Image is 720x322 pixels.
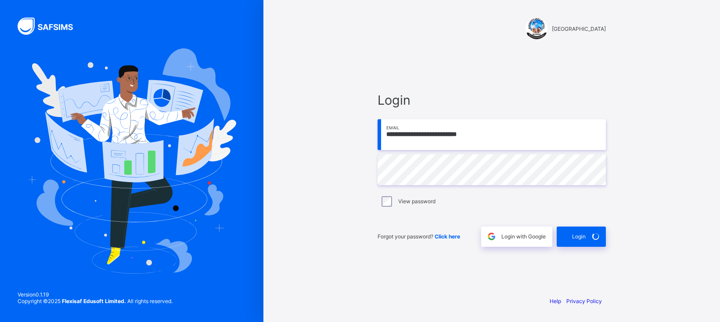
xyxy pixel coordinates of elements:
[435,233,460,240] a: Click here
[572,233,586,240] span: Login
[501,233,546,240] span: Login with Google
[27,48,236,274] img: Hero Image
[398,198,436,205] label: View password
[18,291,173,298] span: Version 0.1.19
[552,26,606,32] span: [GEOGRAPHIC_DATA]
[62,298,126,304] strong: Flexisaf Edusoft Limited.
[18,18,83,35] img: SAFSIMS Logo
[18,298,173,304] span: Copyright © 2025 All rights reserved.
[378,92,606,108] span: Login
[566,298,602,304] a: Privacy Policy
[550,298,561,304] a: Help
[378,233,460,240] span: Forgot your password?
[486,231,497,241] img: google.396cfc9801f0270233282035f929180a.svg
